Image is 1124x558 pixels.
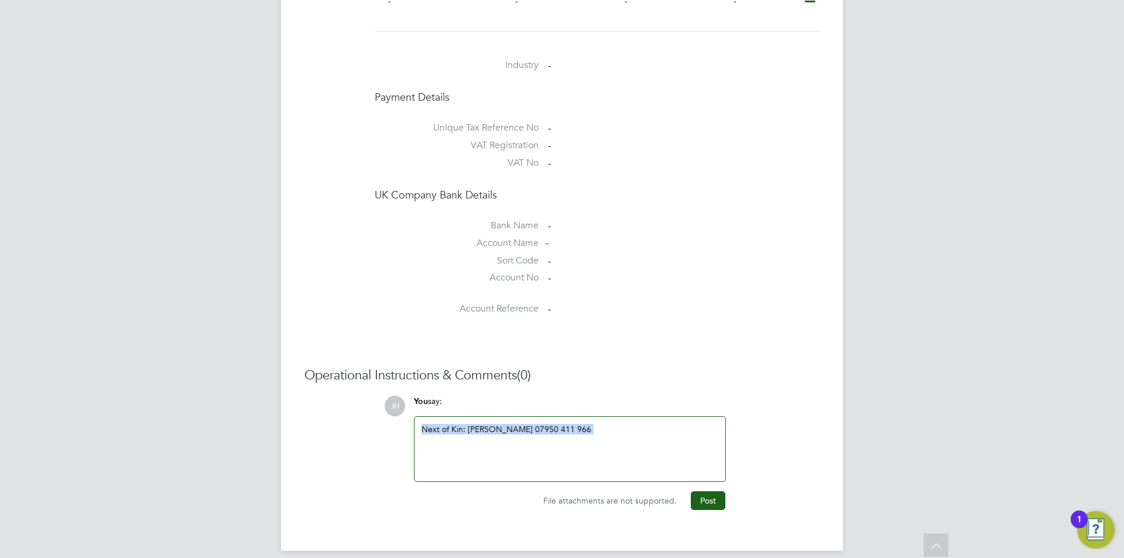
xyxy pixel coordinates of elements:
label: VAT Registration [375,139,539,152]
span: - [548,158,551,169]
button: Open Resource Center, 1 new notification [1077,511,1115,549]
label: VAT No [375,157,539,169]
div: Next of Kin: [PERSON_NAME] 07950 411 966 [421,424,718,474]
div: 1 [1077,519,1082,535]
label: Unique Tax Reference No [375,122,539,134]
span: (0) [517,367,531,383]
label: Account No [375,272,539,284]
label: Account Reference [375,303,539,315]
label: Bank Name [375,220,539,232]
label: Industry [375,59,539,71]
span: - [548,255,551,267]
span: - [548,140,551,152]
h4: UK Company Bank Details [375,188,820,201]
span: File attachments are not supported. [543,495,677,506]
h3: Operational Instructions & Comments [304,367,820,384]
label: Sort Code [375,255,539,267]
button: Post [691,491,725,510]
span: - [548,303,551,315]
div: - [546,237,657,249]
h4: Payment Details [375,90,820,104]
span: JH [385,396,405,416]
div: say: [414,396,726,416]
span: - [548,60,551,71]
span: - [548,273,551,285]
label: Account Name [375,237,539,249]
span: - [548,220,551,232]
span: You [414,396,428,406]
span: - [548,122,551,134]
